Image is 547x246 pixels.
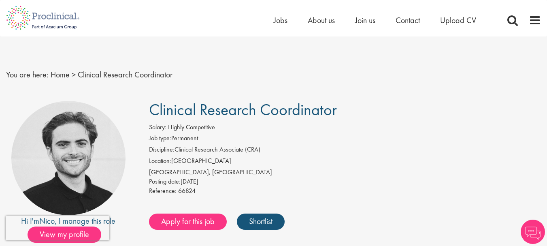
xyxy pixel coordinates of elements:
label: Reference: [149,186,177,196]
span: You are here: [6,69,49,80]
span: Clinical Research Coordinator [149,99,337,120]
span: Highly Competitive [168,123,215,131]
a: Join us [355,15,375,26]
img: Chatbot [521,220,545,244]
a: breadcrumb link [51,69,70,80]
li: Clinical Research Associate (CRA) [149,145,541,156]
span: Clinical Research Coordinator [78,69,172,80]
span: > [72,69,76,80]
label: Discipline: [149,145,175,154]
img: imeage of recruiter Nico Kohlwes [11,101,126,215]
a: Apply for this job [149,214,227,230]
li: Permanent [149,134,541,145]
div: Hi I'm , I manage this role [6,215,131,227]
a: Upload CV [440,15,476,26]
span: 66824 [178,186,196,195]
label: Job type: [149,134,171,143]
label: Salary: [149,123,166,132]
div: [DATE] [149,177,541,186]
span: Posting date: [149,177,181,186]
label: Location: [149,156,171,166]
li: [GEOGRAPHIC_DATA] [149,156,541,168]
a: About us [308,15,335,26]
iframe: reCAPTCHA [6,216,109,240]
a: Contact [396,15,420,26]
div: [GEOGRAPHIC_DATA], [GEOGRAPHIC_DATA] [149,168,541,177]
a: Shortlist [237,214,285,230]
a: Nico [39,216,55,226]
a: Jobs [274,15,287,26]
